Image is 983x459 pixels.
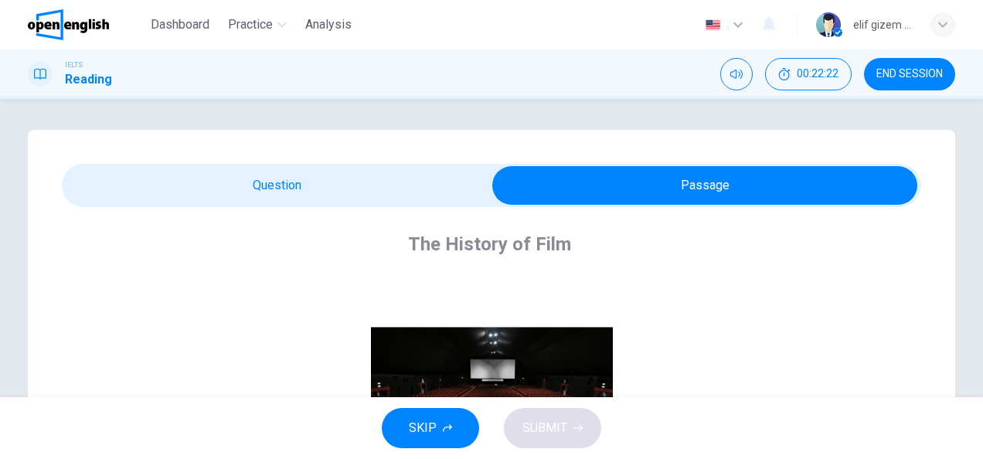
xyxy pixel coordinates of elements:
[797,68,838,80] span: 00:22:22
[65,59,83,70] span: IELTS
[409,417,437,439] span: SKIP
[222,11,293,39] button: Practice
[408,232,571,257] h4: The History of Film
[151,15,209,34] span: Dashboard
[382,408,479,448] button: SKIP
[145,11,216,39] button: Dashboard
[765,58,852,90] button: 00:22:22
[28,9,109,40] img: OpenEnglish logo
[228,15,273,34] span: Practice
[864,58,955,90] button: END SESSION
[720,58,753,90] div: Mute
[816,12,841,37] img: Profile picture
[305,15,352,34] span: Analysis
[765,58,852,90] div: Hide
[703,19,723,31] img: en
[299,11,358,39] button: Analysis
[28,9,145,40] a: OpenEnglish logo
[65,70,112,89] h1: Reading
[853,15,912,34] div: elif gizem u.
[876,68,943,80] span: END SESSION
